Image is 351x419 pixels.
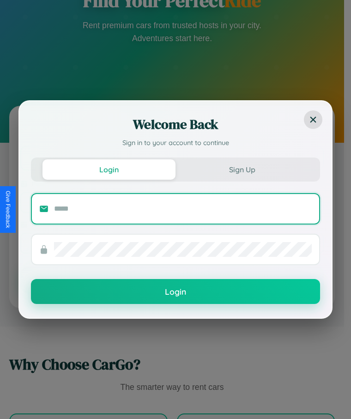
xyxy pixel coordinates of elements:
[31,115,320,134] h2: Welcome Back
[31,279,320,304] button: Login
[31,138,320,148] p: Sign in to your account to continue
[42,159,175,180] button: Login
[5,191,11,228] div: Give Feedback
[175,159,309,180] button: Sign Up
